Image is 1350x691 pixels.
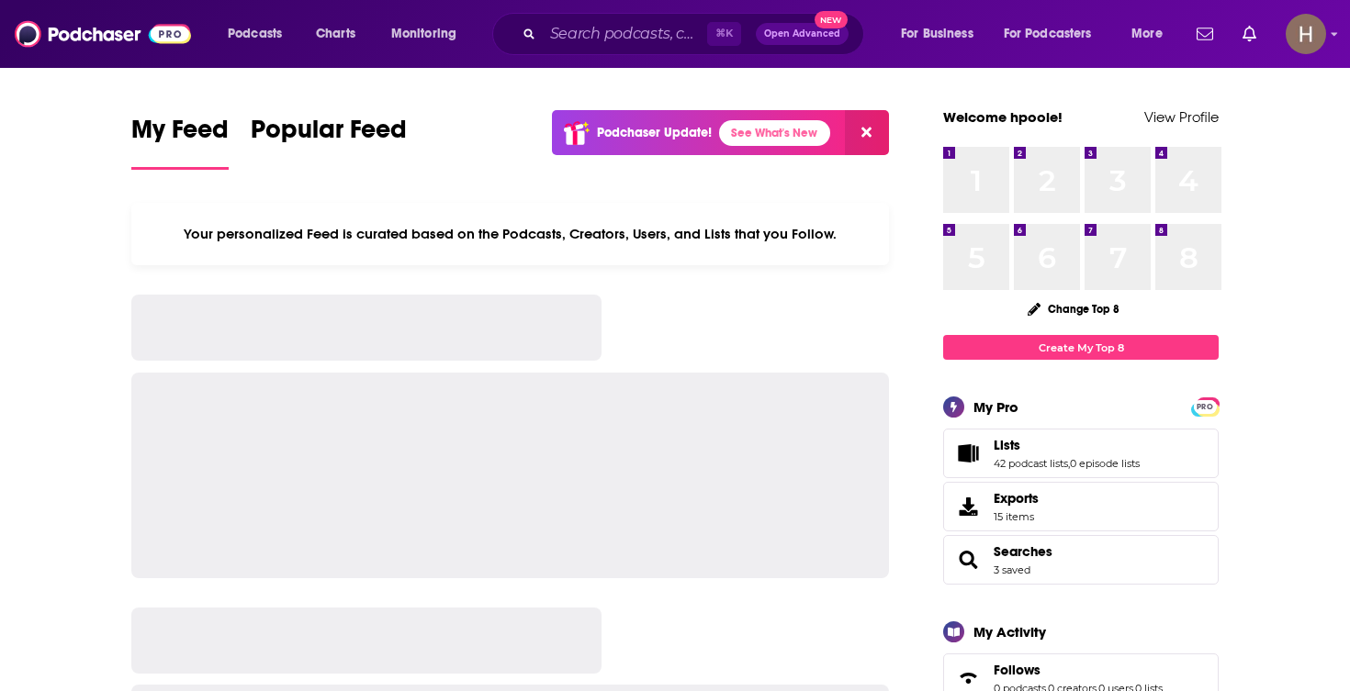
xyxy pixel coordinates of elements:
span: Exports [994,490,1039,507]
span: Popular Feed [251,114,407,156]
a: Lists [950,440,986,466]
span: Open Advanced [764,29,840,39]
a: My Feed [131,114,229,170]
span: 15 items [994,510,1039,523]
span: For Business [901,21,973,47]
button: open menu [1119,19,1186,49]
span: Exports [950,494,986,519]
a: 3 saved [994,563,1030,576]
button: open menu [992,19,1119,49]
button: open menu [378,19,480,49]
a: PRO [1194,399,1216,413]
span: More [1131,21,1163,47]
button: Change Top 8 [1017,297,1131,320]
button: open menu [888,19,996,49]
span: , [1068,457,1070,470]
span: PRO [1194,400,1216,414]
input: Search podcasts, credits, & more... [543,19,707,49]
a: Exports [943,482,1219,531]
span: For Podcasters [1004,21,1092,47]
a: Show notifications dropdown [1235,18,1264,50]
button: Open AdvancedNew [756,23,849,45]
a: Searches [950,547,986,573]
div: Your personalized Feed is curated based on the Podcasts, Creators, Users, and Lists that you Follow. [131,203,889,265]
div: Search podcasts, credits, & more... [510,13,882,55]
div: My Activity [973,623,1046,641]
a: 0 episode lists [1070,457,1140,470]
span: Lists [994,437,1020,453]
a: See What's New [719,120,830,146]
span: My Feed [131,114,229,156]
p: Podchaser Update! [597,125,712,140]
a: Popular Feed [251,114,407,170]
span: Monitoring [391,21,456,47]
span: Logged in as hpoole [1286,14,1326,54]
span: Searches [943,535,1219,585]
span: Podcasts [228,21,282,47]
img: Podchaser - Follow, Share and Rate Podcasts [15,17,191,51]
a: Create My Top 8 [943,335,1219,360]
span: New [815,11,848,28]
a: Follows [994,662,1163,678]
a: View Profile [1144,108,1219,126]
span: Follows [994,662,1041,678]
a: Charts [304,19,366,49]
button: Show profile menu [1286,14,1326,54]
span: Lists [943,429,1219,478]
a: 42 podcast lists [994,457,1068,470]
span: Charts [316,21,355,47]
a: Show notifications dropdown [1189,18,1221,50]
img: User Profile [1286,14,1326,54]
a: Follows [950,665,986,691]
div: My Pro [973,398,1018,416]
a: Searches [994,543,1052,560]
a: Lists [994,437,1140,453]
button: open menu [215,19,306,49]
a: Welcome hpoole! [943,108,1063,126]
span: ⌘ K [707,22,741,46]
